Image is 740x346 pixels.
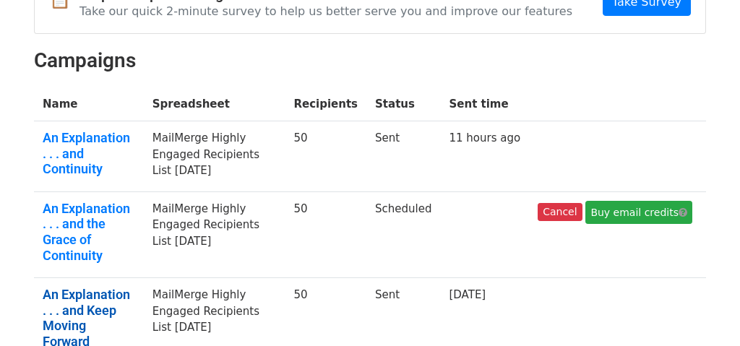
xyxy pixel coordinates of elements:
[43,201,135,263] a: An Explanation . . . and the Grace of Continuity
[366,121,440,192] td: Sent
[449,288,486,301] a: [DATE]
[449,131,520,144] a: 11 hours ago
[34,48,706,73] h2: Campaigns
[285,121,366,192] td: 50
[366,87,440,121] th: Status
[285,87,366,121] th: Recipients
[366,191,440,277] td: Scheduled
[668,277,740,346] iframe: Chat Widget
[144,121,285,192] td: MailMerge Highly Engaged Recipients List [DATE]
[285,191,366,277] td: 50
[538,203,582,221] a: Cancel
[144,191,285,277] td: MailMerge Highly Engaged Recipients List [DATE]
[144,87,285,121] th: Spreadsheet
[440,87,529,121] th: Sent time
[34,87,144,121] th: Name
[79,4,572,19] p: Take our quick 2-minute survey to help us better serve you and improve our features
[43,130,135,177] a: An Explanation . . . and Continuity
[585,201,692,224] a: Buy email credits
